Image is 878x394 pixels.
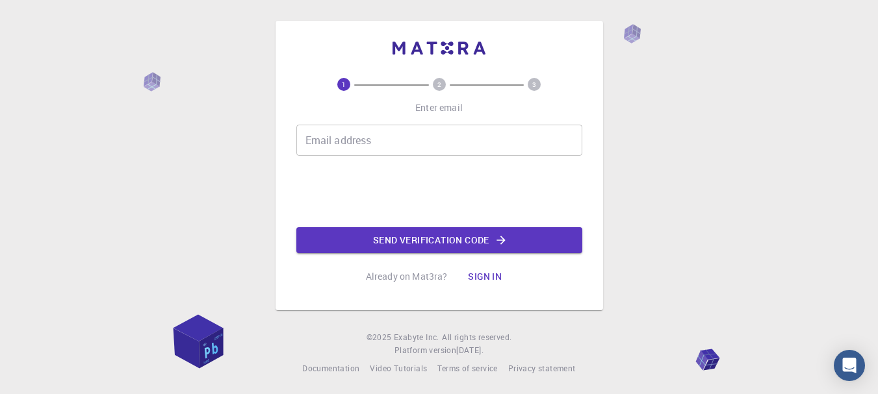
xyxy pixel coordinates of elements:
[834,350,865,381] div: Open Intercom Messenger
[415,101,463,114] p: Enter email
[437,363,497,373] span: Terms of service
[370,362,427,375] a: Video Tutorials
[302,362,359,375] a: Documentation
[296,227,582,253] button: Send verification code
[437,362,497,375] a: Terms of service
[437,80,441,89] text: 2
[394,331,439,344] a: Exabyte Inc.
[532,80,536,89] text: 3
[302,363,359,373] span: Documentation
[442,331,511,344] span: All rights reserved.
[394,332,439,342] span: Exabyte Inc.
[367,331,394,344] span: © 2025
[370,363,427,373] span: Video Tutorials
[456,344,484,357] a: [DATE].
[341,166,538,217] iframe: reCAPTCHA
[508,363,576,373] span: Privacy statement
[394,344,456,357] span: Platform version
[342,80,346,89] text: 1
[458,264,512,289] button: Sign in
[366,270,448,283] p: Already on Mat3ra?
[456,345,484,355] span: [DATE] .
[508,362,576,375] a: Privacy statement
